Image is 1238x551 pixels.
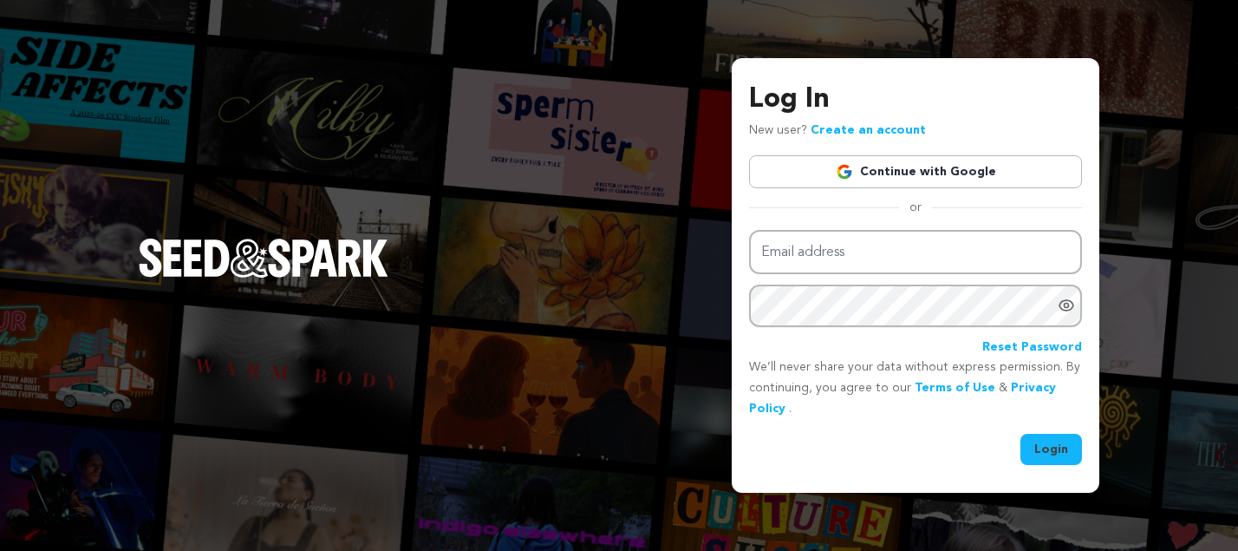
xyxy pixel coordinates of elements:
a: Create an account [811,124,926,136]
span: or [899,199,932,216]
a: Reset Password [982,338,1082,358]
a: Continue with Google [749,155,1082,188]
img: Seed&Spark Logo [139,239,388,277]
p: New user? [749,121,926,141]
a: Show password as plain text. Warning: this will display your password on the screen. [1058,297,1075,314]
a: Terms of Use [915,382,995,394]
h3: Log In [749,79,1082,121]
input: Email address [749,230,1082,274]
img: Google logo [836,163,853,180]
p: We’ll never share your data without express permission. By continuing, you agree to our & . [749,357,1082,419]
button: Login [1020,434,1082,465]
a: Seed&Spark Homepage [139,239,388,312]
a: Privacy Policy [749,382,1056,415]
